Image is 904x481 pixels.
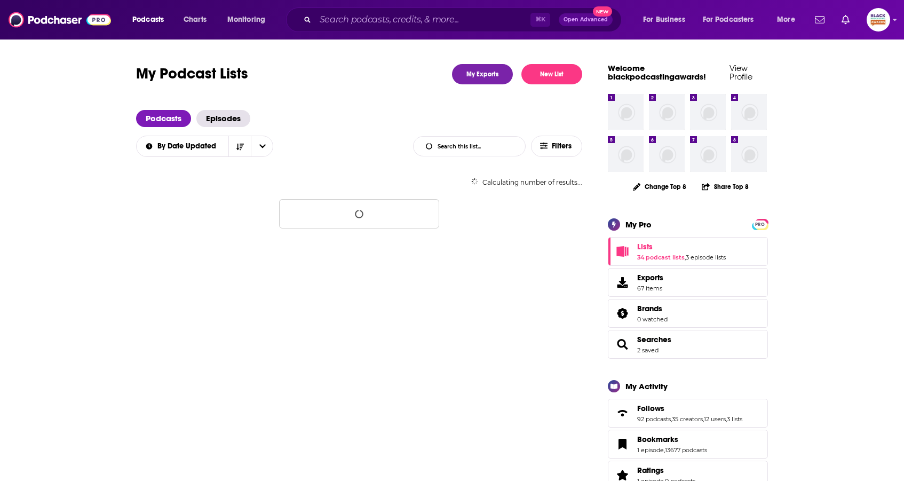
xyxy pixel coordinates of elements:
[521,64,582,84] button: New List
[452,64,513,84] a: My Exports
[136,136,273,157] h2: Choose List sort
[625,219,652,230] div: My Pro
[552,143,573,150] span: Filters
[251,136,273,156] button: open menu
[612,275,633,290] span: Exports
[637,466,695,475] a: Ratings
[612,437,633,452] a: Bookmarks
[685,254,686,261] span: ,
[220,11,279,28] button: open menu
[608,299,768,328] span: Brands
[637,273,663,282] span: Exports
[703,12,754,27] span: For Podcasters
[837,11,854,29] a: Show notifications dropdown
[690,136,726,172] img: missing-image.png
[704,415,726,423] a: 12 users
[777,12,795,27] span: More
[315,11,530,28] input: Search podcasts, credits, & more...
[637,435,678,444] span: Bookmarks
[296,7,632,32] div: Search podcasts, credits, & more...
[608,399,768,428] span: Follows
[770,11,808,28] button: open menu
[608,430,768,459] span: Bookmarks
[637,242,726,251] a: Lists
[612,337,633,352] a: Searches
[136,178,582,186] div: Calculating number of results...
[636,11,699,28] button: open menu
[703,415,704,423] span: ,
[867,8,890,31] img: User Profile
[665,446,707,454] a: 13677 podcasts
[228,136,251,156] button: Sort Direction
[637,335,671,344] a: Searches
[608,136,644,172] img: missing-image.png
[637,285,663,292] span: 67 items
[608,94,644,130] img: missing-image.png
[637,316,668,323] a: 0 watched
[608,237,768,266] span: Lists
[637,404,742,413] a: Follows
[637,415,671,423] a: 92 podcasts
[136,143,229,150] button: open menu
[811,11,829,29] a: Show notifications dropdown
[690,94,726,130] img: missing-image.png
[196,110,250,127] a: Episodes
[637,404,664,413] span: Follows
[637,466,664,475] span: Ratings
[729,63,752,82] a: View Profile
[643,12,685,27] span: For Business
[530,13,550,27] span: ⌘ K
[867,8,890,31] button: Show profile menu
[649,94,685,130] img: missing-image.png
[637,435,707,444] a: Bookmarks
[754,220,766,228] span: PRO
[637,446,664,454] a: 1 episode
[696,11,770,28] button: open menu
[564,17,608,22] span: Open Advanced
[136,110,191,127] a: Podcasts
[637,346,659,354] a: 2 saved
[672,415,703,423] a: 35 creators
[125,11,178,28] button: open menu
[637,242,653,251] span: Lists
[671,415,672,423] span: ,
[731,136,767,172] img: missing-image.png
[612,306,633,321] a: Brands
[637,304,662,313] span: Brands
[132,12,164,27] span: Podcasts
[686,254,726,261] a: 3 episode lists
[612,406,633,421] a: Follows
[627,180,693,193] button: Change Top 8
[701,176,749,197] button: Share Top 8
[136,64,248,84] h1: My Podcast Lists
[649,136,685,172] img: missing-image.png
[726,415,727,423] span: ,
[612,244,633,259] a: Lists
[608,268,768,297] a: Exports
[608,330,768,359] span: Searches
[754,219,766,227] a: PRO
[279,199,439,228] button: Loading
[177,11,213,28] a: Charts
[531,136,582,157] button: Filters
[727,415,742,423] a: 3 lists
[157,143,220,150] span: By Date Updated
[867,8,890,31] span: Logged in as blackpodcastingawards
[9,10,111,30] img: Podchaser - Follow, Share and Rate Podcasts
[731,94,767,130] img: missing-image.png
[664,446,665,454] span: ,
[227,12,265,27] span: Monitoring
[593,6,612,17] span: New
[184,12,207,27] span: Charts
[637,254,685,261] a: 34 podcast lists
[608,63,706,82] a: Welcome blackpodcastingawards!
[637,304,668,313] a: Brands
[559,13,613,26] button: Open AdvancedNew
[625,381,668,391] div: My Activity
